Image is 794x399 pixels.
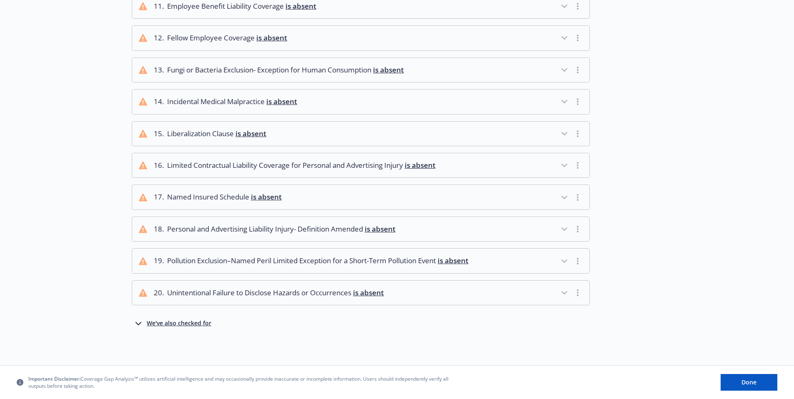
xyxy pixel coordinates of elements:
span: is absent [405,160,436,170]
div: 15 . [154,128,164,139]
div: 16 . [154,160,164,171]
span: is absent [256,33,287,42]
span: is absent [286,1,316,11]
button: 15.Liberalization Clause is absent [132,122,589,146]
div: 12 . [154,32,164,43]
span: is absent [373,65,404,75]
button: We've also checked for [133,319,211,329]
div: 17 . [154,192,164,202]
div: 14 . [154,96,164,107]
button: 14.Incidental Medical Malpractice is absent [132,90,589,114]
div: 18 . [154,224,164,234]
span: is absent [266,97,297,106]
button: 13.Fungi or Bacteria Exclusion- Exception for Human Consumption is absent [132,58,589,82]
div: 20 . [154,287,164,298]
span: Incidental Medical Malpractice [167,96,297,107]
span: is absent [353,288,384,297]
div: We've also checked for [147,319,211,329]
div: 19 . [154,255,164,266]
span: Pollution Exclusion–Named Peril Limited Exception for a Short-Term Pollution Event [167,255,468,266]
span: Limited Contractual Liability Coverage for Personal and Advertising Injury [167,160,436,171]
span: is absent [251,192,282,202]
span: Done [741,378,756,386]
span: Named Insured Schedule [167,192,282,202]
span: is absent [235,129,266,138]
button: 20.Unintentional Failure to Disclose Hazards or Occurrences is absent [132,281,589,305]
span: Coverage Gap Analysis™ utilizes artificial intelligence and may occasionally provide inaccurate o... [28,375,453,389]
span: Personal and Advertising Liability Injury- Definition Amended [167,224,396,234]
button: 18.Personal and Advertising Liability Injury- Definition Amended is absent [132,217,589,241]
span: Employee Benefit Liability Coverage [167,1,316,12]
button: 17.Named Insured Schedule is absent [132,185,589,209]
button: 19.Pollution Exclusion–Named Peril Limited Exception for a Short-Term Pollution Event is absent [132,249,589,273]
span: Important Disclaimer: [28,375,80,382]
span: is absent [438,256,468,265]
button: 12.Fellow Employee Coverage is absent [132,26,589,50]
span: Unintentional Failure to Disclose Hazards or Occurrences [167,287,384,298]
span: Liberalization Clause [167,128,266,139]
div: 11 . [154,1,164,12]
span: Fungi or Bacteria Exclusion- Exception for Human Consumption [167,65,404,75]
span: is absent [365,224,396,234]
button: 16.Limited Contractual Liability Coverage for Personal and Advertising Injury is absent [132,153,589,177]
button: Done [721,374,777,391]
span: Fellow Employee Coverage [167,32,287,43]
div: 13 . [154,65,164,75]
